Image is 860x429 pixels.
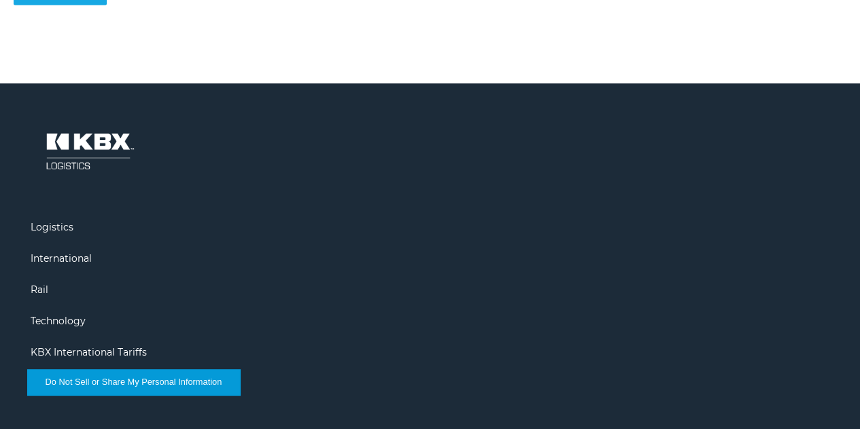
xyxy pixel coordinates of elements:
button: Do Not Sell or Share My Personal Information [27,369,240,395]
a: Technology [31,315,86,327]
a: KBX International Tariffs [31,346,147,358]
img: kbx logo [31,118,146,186]
a: International [31,252,92,264]
a: Logistics [31,221,73,233]
a: Rail [31,284,48,296]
